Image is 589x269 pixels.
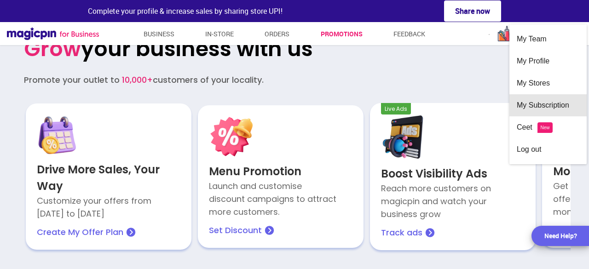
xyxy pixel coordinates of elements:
p: Create My Offer Plan [37,226,123,239]
div: New [540,117,549,139]
div: Log out [517,138,579,160]
div: My Team [517,28,579,50]
img: Magicpin [7,27,99,40]
a: Orders [265,26,289,42]
div: Need Help? [544,231,577,240]
div: My Subscription [517,94,579,116]
img: 6DhjsBHTeHGmU_V0ll4TSp00XRvcea1uVoMlTgIZTLmiTql_VhW19tvsXTlPQsSroe7v6tF86n0R_zl_3dzCzqbyBLsWal0ge... [209,116,255,158]
h1: your business with us [24,33,565,65]
a: Promotions [321,26,363,42]
p: Menu Promotion [209,163,352,180]
p: Customize your offers from [DATE] to [DATE] [37,195,167,220]
p: Track ads [381,226,422,239]
button: Share now [444,0,501,22]
p: Set Discount [209,224,262,237]
p: Boost Visibility Ads [381,166,525,182]
a: In-store [205,26,234,42]
img: MjZQwLsOUD-hA0uQCnOI2k3zqSCwo8LGyJXZw_Gzr05RIdp5HHcZoAl3R1HE2hr17rMslmbQss3GJ5QcmtvyE4wrDDyh7M32c... [381,114,427,160]
img: gLw0ydTcqezu6q4TMZq7qIFx08qGL2PimrT9uQ6xBqgd2Xdl9nOCIsV7mnzCB2LuyE0A1Xcq-WNXYHh6ry8y-97W-yxL5LcSa... [37,114,78,156]
div: My Profile [517,50,579,72]
p: Launch and customise discount campaigns to attract more customers. [209,180,339,218]
div: Promote your outlet to customers of your locality. [24,74,565,86]
span: 10,000+ [122,74,153,86]
p: Reach more customers on magicpin and watch your business grow [381,182,525,221]
p: Drive More Sales, Your Way [37,161,180,195]
div: My Stores [517,72,579,94]
span: Complete your profile & increase sales by sharing store UPI! [88,6,283,16]
span: Share now [455,6,490,17]
a: Feedback [393,26,425,42]
img: logo [495,24,513,43]
span: Grow [24,34,81,63]
div: Live Ads [381,103,411,114]
a: Business [144,26,174,42]
div: Ceet [517,116,579,138]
